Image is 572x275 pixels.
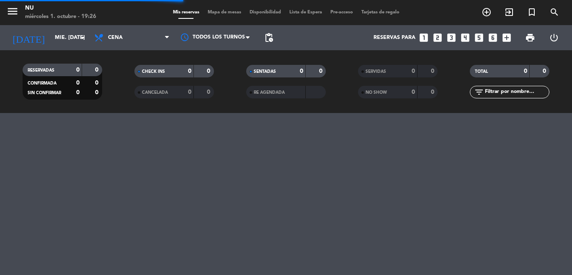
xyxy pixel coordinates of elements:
[142,90,168,95] span: CANCELADA
[142,69,165,74] span: CHECK INS
[25,13,96,21] div: miércoles 1. octubre - 19:26
[366,90,387,95] span: NO SHOW
[326,10,357,15] span: Pre-acceso
[6,5,19,21] button: menu
[475,69,488,74] span: TOTAL
[95,90,100,95] strong: 0
[543,68,548,74] strong: 0
[108,35,123,41] span: Cena
[366,69,386,74] span: SERVIDAS
[527,7,537,17] i: turned_in_not
[412,89,415,95] strong: 0
[169,10,204,15] span: Mis reservas
[6,5,19,18] i: menu
[25,4,96,13] div: Nu
[204,10,245,15] span: Mapa de mesas
[549,7,559,17] i: search
[482,7,492,17] i: add_circle_outline
[188,68,191,74] strong: 0
[207,89,212,95] strong: 0
[418,32,429,43] i: looks_one
[412,68,415,74] strong: 0
[357,10,404,15] span: Tarjetas de regalo
[487,32,498,43] i: looks_6
[319,68,324,74] strong: 0
[95,67,100,73] strong: 0
[525,33,535,43] span: print
[460,32,471,43] i: looks_4
[188,89,191,95] strong: 0
[524,68,527,74] strong: 0
[542,25,566,50] div: LOG OUT
[254,69,276,74] span: SENTADAS
[484,87,549,97] input: Filtrar por nombre...
[264,33,274,43] span: pending_actions
[28,81,57,85] span: CONFIRMADA
[76,90,80,95] strong: 0
[95,80,100,86] strong: 0
[207,68,212,74] strong: 0
[474,32,484,43] i: looks_5
[431,89,436,95] strong: 0
[374,35,415,41] span: Reservas para
[285,10,326,15] span: Lista de Espera
[431,68,436,74] strong: 0
[28,91,61,95] span: SIN CONFIRMAR
[76,67,80,73] strong: 0
[78,33,88,43] i: arrow_drop_down
[245,10,285,15] span: Disponibilidad
[549,33,559,43] i: power_settings_new
[446,32,457,43] i: looks_3
[76,80,80,86] strong: 0
[432,32,443,43] i: looks_two
[474,87,484,97] i: filter_list
[28,68,54,72] span: RESERVADAS
[504,7,514,17] i: exit_to_app
[300,68,303,74] strong: 0
[501,32,512,43] i: add_box
[6,28,51,47] i: [DATE]
[254,90,285,95] span: RE AGENDADA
